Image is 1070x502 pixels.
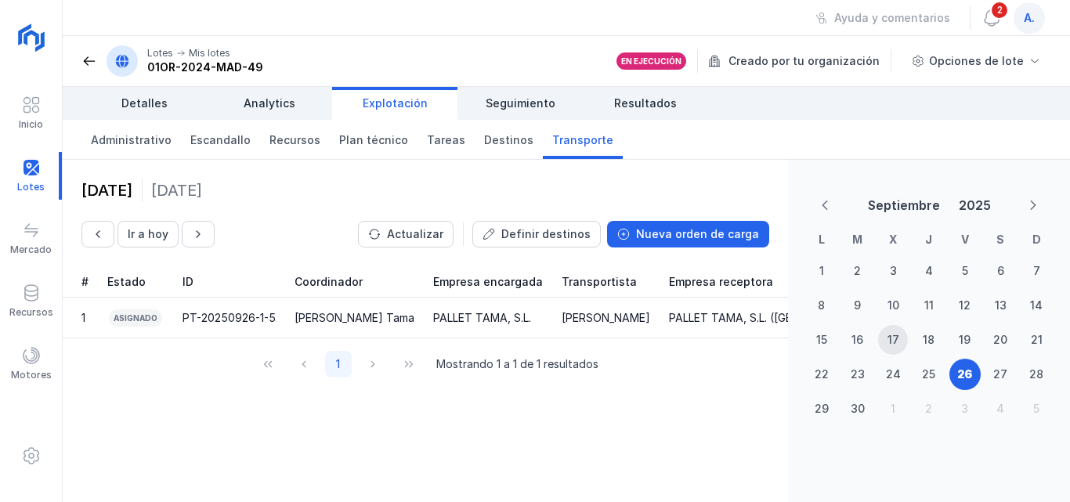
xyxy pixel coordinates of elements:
button: Page 1 [325,351,352,377]
td: 4 [911,254,947,288]
td: 3 [947,392,983,426]
button: Ir a hoy [117,221,179,247]
td: 15 [804,323,840,357]
div: 16 [851,332,863,348]
div: PALLET TAMA, S.L. ([GEOGRAPHIC_DATA]) [669,310,891,326]
td: 3 [875,254,911,288]
div: 25 [922,367,935,382]
a: Resultados [583,87,708,120]
button: Actualizar [358,221,454,247]
a: Administrativo [81,120,181,159]
div: 22 [815,367,829,382]
td: 5 [947,254,983,288]
div: 20 [993,332,1007,348]
span: Tareas [427,132,465,148]
div: PT-20250926-1-5 [183,310,276,326]
div: 1 [81,310,85,326]
div: Asignado [107,308,164,328]
span: # [81,274,89,290]
div: Actualizar [387,226,443,242]
td: 2 [840,254,876,288]
a: Plan técnico [330,120,418,159]
div: 3 [890,263,897,279]
div: 19 [959,332,971,348]
span: Transporte [552,132,613,148]
span: Recursos [269,132,320,148]
div: 26 [957,367,972,382]
div: 8 [818,298,825,313]
td: 17 [875,323,911,357]
button: Definir destinos [472,221,601,247]
span: M [852,233,862,246]
td: 1 [875,392,911,426]
td: 26 [947,357,983,392]
button: Choose Year [953,191,997,219]
div: 01OR-2024-MAD-49 [147,60,263,75]
div: 10 [887,298,899,313]
img: logoRight.svg [12,18,51,57]
td: 10 [875,288,911,323]
span: J [925,233,932,246]
span: Destinos [484,132,533,148]
div: 12 [959,298,971,313]
span: ID [183,274,193,290]
div: Ir a hoy [128,226,168,242]
a: Escandallo [181,120,260,159]
span: Analytics [244,96,295,111]
td: 27 [983,357,1019,392]
div: 28 [1029,367,1043,382]
td: 19 [947,323,983,357]
div: 2 [925,401,932,417]
span: X [889,233,897,246]
div: Choose Date [797,179,1061,432]
td: 28 [1018,357,1054,392]
td: 8 [804,288,840,323]
span: S [996,233,1004,246]
span: Resultados [614,96,677,111]
td: 23 [840,357,876,392]
button: Nueva orden de carga [607,221,769,247]
div: [DATE] [151,179,202,201]
div: 1 [819,263,824,279]
div: 1 [891,401,895,417]
div: 3 [961,401,968,417]
td: 16 [840,323,876,357]
span: a. [1024,10,1035,26]
td: 1 [804,254,840,288]
div: 2 [854,263,861,279]
span: Detalles [121,96,168,111]
div: [PERSON_NAME] [562,310,650,326]
div: Creado por tu organización [708,49,894,73]
div: 7 [1033,263,1040,279]
div: 4 [925,263,933,279]
div: Lotes [147,47,173,60]
button: Choose Month [862,191,946,219]
div: Definir destinos [501,226,591,242]
td: 18 [911,323,947,357]
div: 13 [995,298,1007,313]
div: 4 [996,401,1004,417]
div: 5 [962,263,968,279]
div: 17 [887,332,899,348]
div: Inicio [19,118,43,131]
div: 11 [924,298,934,313]
a: Detalles [81,87,207,120]
a: Analytics [207,87,332,120]
div: 6 [997,263,1004,279]
td: 4 [983,392,1019,426]
td: 9 [840,288,876,323]
div: 24 [886,367,901,382]
a: Destinos [475,120,543,159]
span: Explotación [363,96,428,111]
a: Seguimiento [457,87,583,120]
button: Next Month [1018,193,1048,217]
span: D [1032,233,1041,246]
span: Empresa encargada [433,274,543,290]
div: Opciones de lote [929,53,1024,69]
span: V [961,233,969,246]
span: Seguimiento [486,96,555,111]
div: Mis lotes [189,47,230,60]
a: Explotación [332,87,457,120]
td: 29 [804,392,840,426]
td: 5 [1018,392,1054,426]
